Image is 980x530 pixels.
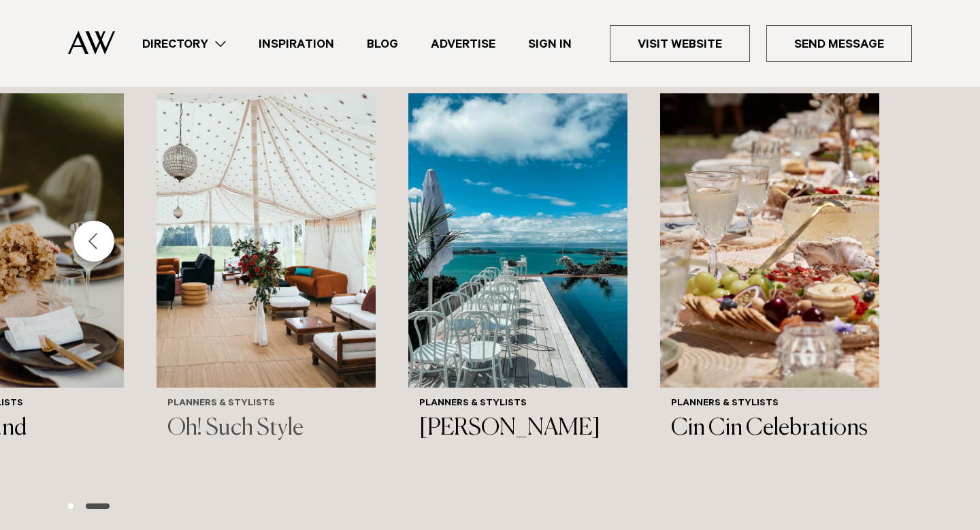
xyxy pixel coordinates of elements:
a: Auckland Weddings Planners & Stylists | Cin Cin Celebrations Planners & Stylists Cin Cin Celebrat... [660,93,879,454]
h6: Planners & Stylists [167,399,365,410]
h3: Oh! Such Style [167,415,365,443]
a: Auckland Weddings Planners & Stylists | Indigo Waiheke Planners & Stylists [PERSON_NAME] [408,93,627,454]
a: Inspiration [242,35,350,53]
img: Auckland Weddings Planners & Stylists | Indigo Waiheke [408,93,627,388]
a: Sign In [512,35,588,53]
a: Send Message [766,25,912,62]
swiper-slide: 6 / 6 [660,93,879,482]
h3: [PERSON_NAME] [419,415,617,443]
a: Visit Website [610,25,750,62]
a: Blog [350,35,414,53]
img: Auckland Weddings Planners & Stylists | Cin Cin Celebrations [660,93,879,388]
a: Advertise [414,35,512,53]
h3: Cin Cin Celebrations [671,415,868,443]
a: Auckland Weddings Planners & Stylists | Oh! Such Style Planners & Stylists Oh! Such Style [157,93,376,454]
img: Auckland Weddings Planners & Stylists | Oh! Such Style [157,93,376,388]
a: Directory [126,35,242,53]
img: Auckland Weddings Logo [68,31,115,54]
h6: Planners & Stylists [671,399,868,410]
swiper-slide: 4 / 6 [157,93,376,482]
h6: Planners & Stylists [419,399,617,410]
swiper-slide: 5 / 6 [408,93,627,482]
